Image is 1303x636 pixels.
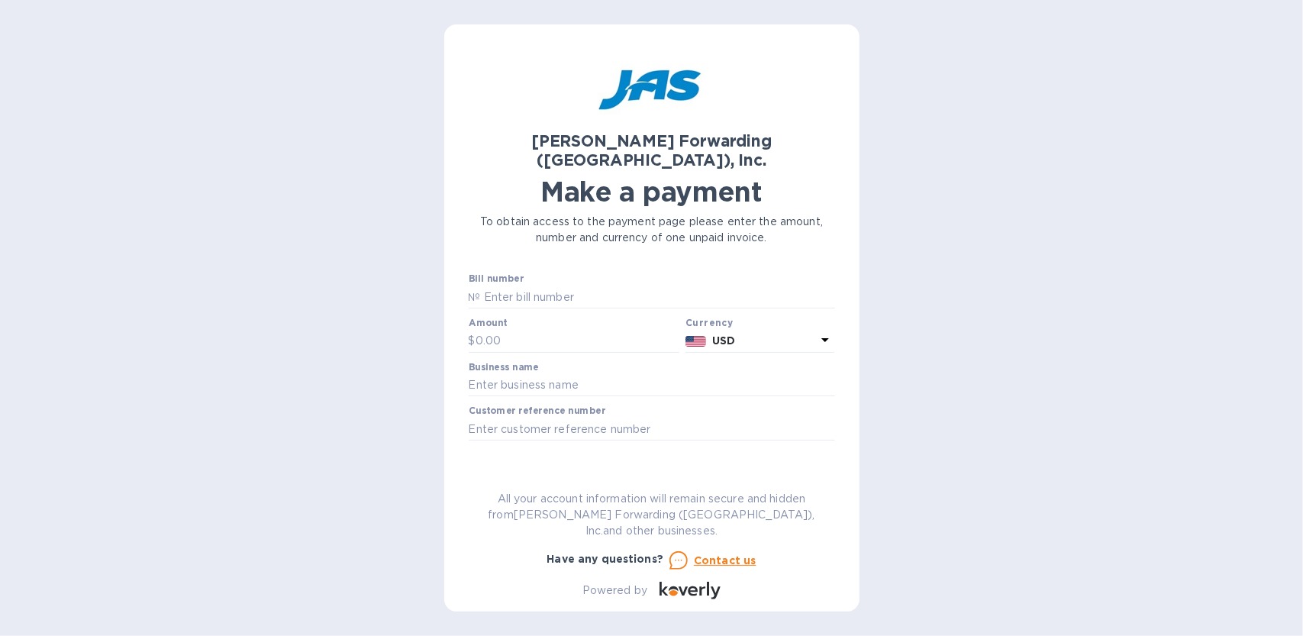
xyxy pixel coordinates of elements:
b: [PERSON_NAME] Forwarding ([GEOGRAPHIC_DATA]), Inc. [531,131,772,169]
b: Currency [685,317,733,328]
p: № [469,289,481,305]
label: Customer reference number [469,407,605,416]
input: Enter bill number [481,286,835,308]
h1: Make a payment [469,176,835,208]
p: $ [469,333,476,349]
b: Have any questions? [547,553,664,565]
img: USD [685,336,706,347]
label: Amount [469,318,508,328]
p: To obtain access to the payment page please enter the amount, number and currency of one unpaid i... [469,214,835,246]
b: USD [712,334,735,347]
p: Powered by [582,583,647,599]
input: 0.00 [476,330,680,353]
u: Contact us [694,554,756,567]
input: Enter business name [469,374,835,397]
label: Business name [469,363,539,372]
label: Bill number [469,275,524,284]
input: Enter customer reference number [469,418,835,441]
p: All your account information will remain secure and hidden from [PERSON_NAME] Forwarding ([GEOGRA... [469,491,835,539]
